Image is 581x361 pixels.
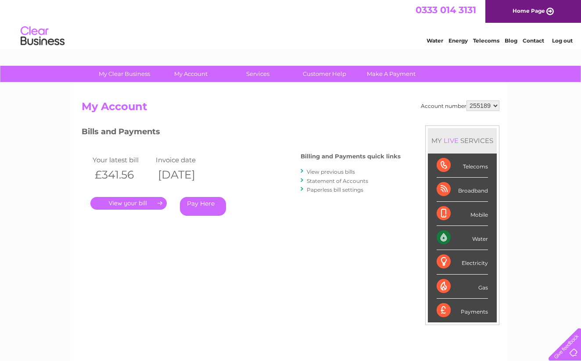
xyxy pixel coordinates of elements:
h3: Bills and Payments [82,125,401,141]
a: Pay Here [180,197,226,216]
div: Electricity [437,250,488,274]
div: MY SERVICES [428,128,497,153]
a: Services [222,66,294,82]
a: Log out [552,37,573,44]
a: Contact [523,37,544,44]
div: Clear Business is a trading name of Verastar Limited (registered in [GEOGRAPHIC_DATA] No. 3667643... [84,5,499,43]
div: LIVE [442,136,460,145]
a: . [90,197,167,210]
div: Telecoms [437,154,488,178]
a: Make A Payment [355,66,427,82]
h2: My Account [82,100,499,117]
a: Telecoms [473,37,499,44]
a: Customer Help [288,66,361,82]
a: Paperless bill settings [307,186,363,193]
img: logo.png [20,23,65,50]
div: Payments [437,299,488,322]
div: Mobile [437,202,488,226]
a: Water [427,37,443,44]
div: Account number [421,100,499,111]
a: Energy [448,37,468,44]
a: Blog [505,37,517,44]
td: Invoice date [154,154,217,166]
a: My Clear Business [88,66,161,82]
th: [DATE] [154,166,217,184]
div: Gas [437,275,488,299]
a: 0333 014 3131 [416,4,476,15]
td: Your latest bill [90,154,154,166]
h4: Billing and Payments quick links [301,153,401,160]
a: My Account [155,66,227,82]
th: £341.56 [90,166,154,184]
div: Broadband [437,178,488,202]
a: View previous bills [307,168,355,175]
div: Water [437,226,488,250]
a: Statement of Accounts [307,178,368,184]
